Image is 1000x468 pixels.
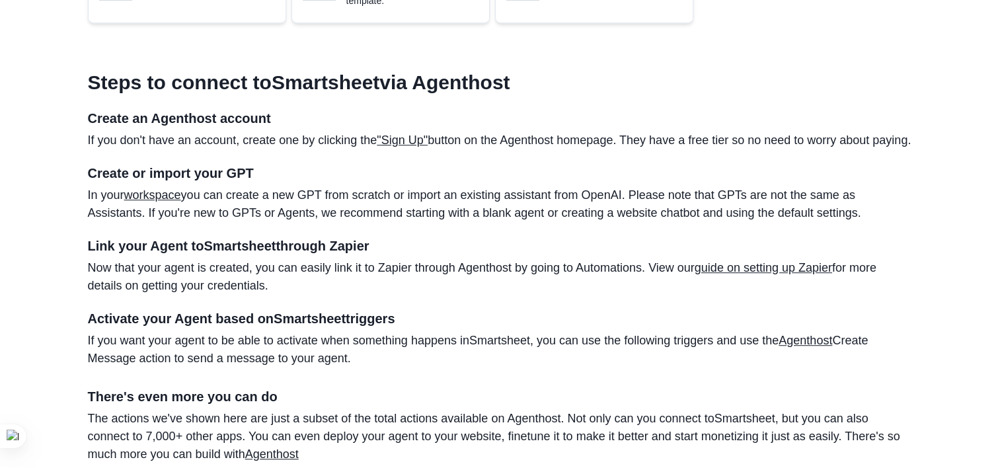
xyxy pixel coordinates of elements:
h4: Activate your Agent based on Smartsheet triggers [88,311,913,327]
p: Now that your agent is created, you can easily link it to Zapier through Agenthost by going to Au... [88,259,913,295]
a: workspace [124,188,181,202]
a: Agenthost [779,334,832,347]
p: If you want your agent to be able to activate when something happens in Smartsheet , you can use ... [88,332,913,368]
h4: There's even more you can do [88,389,913,405]
h4: Create an Agenthost account [88,110,913,126]
h4: Create or import your GPT [88,165,913,181]
a: "Sign Up" [377,134,428,147]
a: Agenthost [245,448,299,461]
h3: Steps to connect to Smartsheet via Agenthost [88,71,913,95]
h4: Link your Agent to Smartsheet through Zapier [88,238,913,254]
a: guide on setting up Zapier [695,261,832,274]
p: If you don't have an account, create one by clicking the button on the Agenthost homepage. They h... [88,132,913,149]
p: In your you can create a new GPT from scratch or import an existing assistant from OpenAI. Please... [88,186,913,222]
p: The actions we've shown here are just a subset of the total actions available on Agenthost. Not o... [88,410,913,463]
